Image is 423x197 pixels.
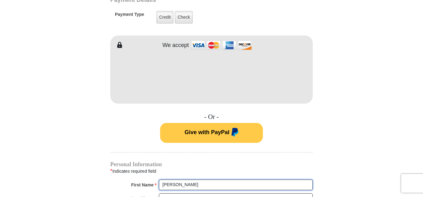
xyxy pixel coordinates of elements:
img: paypal [230,128,239,138]
h4: We accept [163,42,189,49]
label: Credit [156,11,173,24]
div: Indicates required field [110,167,313,175]
img: credit cards accepted [190,39,253,52]
span: Give with PayPal [184,129,229,135]
strong: First Name [131,181,154,189]
label: Check [175,11,193,24]
button: Give with PayPal [160,123,263,143]
h4: Personal Information [110,162,313,167]
h4: - Or - [110,113,313,121]
h5: Payment Type [115,12,144,20]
